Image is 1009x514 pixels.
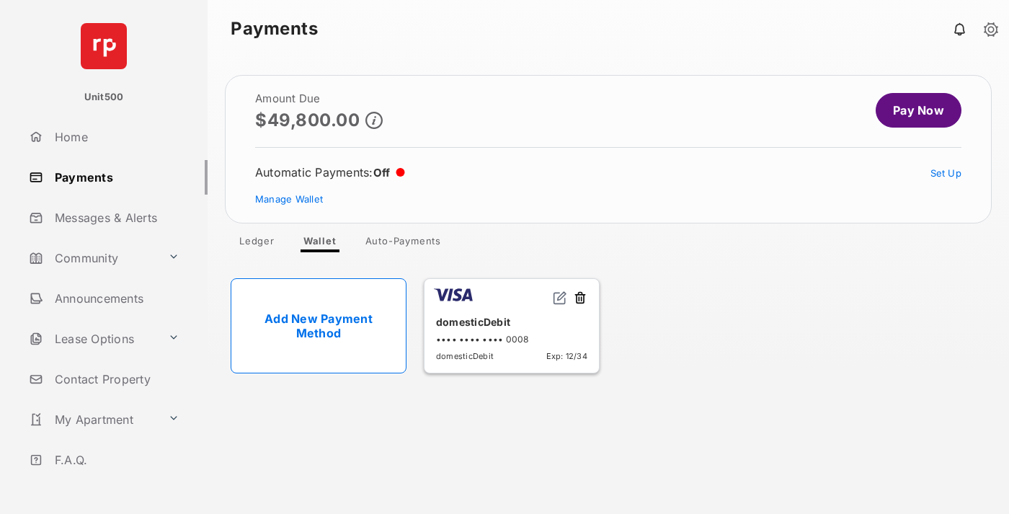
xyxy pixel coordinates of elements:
a: Announcements [23,281,208,316]
a: Add New Payment Method [231,278,406,373]
a: Auto-Payments [354,235,453,252]
a: Wallet [292,235,348,252]
p: $49,800.00 [255,110,360,130]
div: •••• •••• •••• 0008 [436,334,587,345]
a: My Apartment [23,402,162,437]
span: Exp: 12/34 [546,351,587,361]
a: Payments [23,160,208,195]
a: Lease Options [23,322,162,356]
div: domesticDebit [436,310,587,334]
a: Community [23,241,162,275]
span: domesticDebit [436,351,494,361]
img: svg+xml;base64,PHN2ZyB2aWV3Qm94PSIwIDAgMjQgMjQiIHdpZHRoPSIxNiIgaGVpZ2h0PSIxNiIgZmlsbD0ibm9uZSIgeG... [553,291,567,305]
strong: Payments [231,20,318,37]
a: F.A.Q. [23,443,208,477]
h2: Amount Due [255,93,383,105]
a: Set Up [930,167,962,179]
img: svg+xml;base64,PHN2ZyB4bWxucz0iaHR0cDovL3d3dy53My5vcmcvMjAwMC9zdmciIHdpZHRoPSI2NCIgaGVpZ2h0PSI2NC... [81,23,127,69]
a: Manage Wallet [255,193,323,205]
a: Messages & Alerts [23,200,208,235]
a: Home [23,120,208,154]
p: Unit500 [84,90,124,105]
a: Contact Property [23,362,208,396]
div: Automatic Payments : [255,165,405,180]
span: Off [373,166,391,180]
a: Ledger [228,235,286,252]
